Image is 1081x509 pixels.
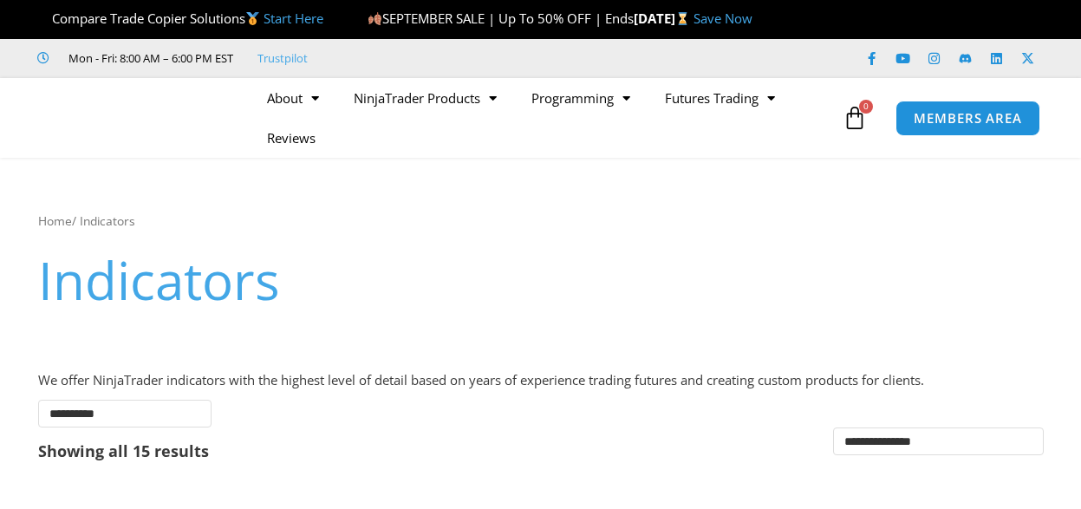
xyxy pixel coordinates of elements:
span: Mon - Fri: 8:00 AM – 6:00 PM EST [64,48,233,69]
select: Shop order [833,427,1044,455]
nav: Breadcrumb [38,210,1044,232]
a: Reviews [250,118,333,158]
p: Showing all 15 results [38,443,209,459]
img: ⌛ [676,12,689,25]
a: Futures Trading [648,78,792,118]
img: 🏆 [38,12,51,25]
a: NinjaTrader Products [336,78,514,118]
img: 🍂 [368,12,381,25]
span: Compare Trade Copier Solutions [37,10,323,27]
p: We offer NinjaTrader indicators with the highest level of detail based on years of experience tra... [38,369,1044,393]
a: MEMBERS AREA [895,101,1040,136]
a: Programming [514,78,648,118]
a: About [250,78,336,118]
a: 0 [817,93,893,143]
span: 0 [859,100,873,114]
span: SEPTEMBER SALE | Up To 50% OFF | Ends [368,10,634,27]
span: MEMBERS AREA [914,112,1022,125]
a: Trustpilot [257,48,308,69]
nav: Menu [250,78,837,158]
a: Home [38,212,72,229]
img: 🥇 [246,12,259,25]
strong: [DATE] [634,10,694,27]
h1: Indicators [38,244,1044,316]
a: Start Here [264,10,323,27]
img: LogoAI | Affordable Indicators – NinjaTrader [37,87,224,149]
a: Save Now [694,10,752,27]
